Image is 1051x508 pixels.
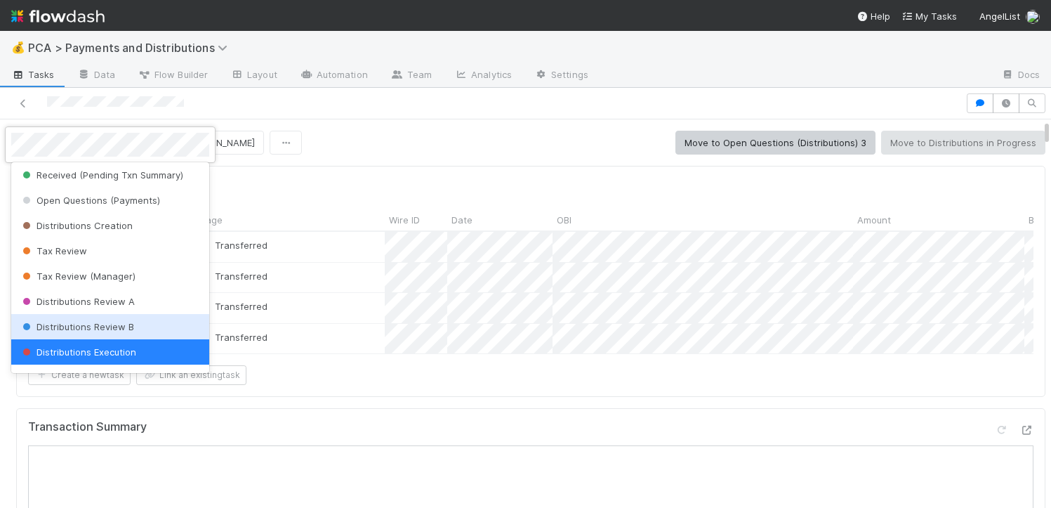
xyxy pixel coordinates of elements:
[20,372,144,383] span: Distributions in Progress
[20,169,183,181] span: Received (Pending Txn Summary)
[20,346,136,358] span: Distributions Execution
[20,245,87,256] span: Tax Review
[20,321,134,332] span: Distributions Review B
[20,220,133,231] span: Distributions Creation
[20,271,135,282] span: Tax Review (Manager)
[20,195,160,206] span: Open Questions (Payments)
[20,296,135,307] span: Distributions Review A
